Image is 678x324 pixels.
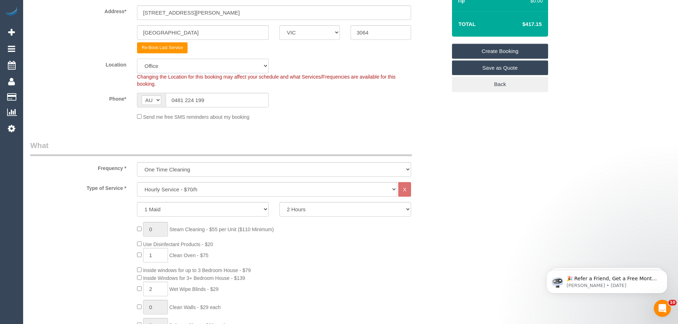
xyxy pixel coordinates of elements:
input: Phone* [165,93,269,107]
label: Address* [25,5,132,15]
img: Automaid Logo [4,7,19,17]
span: Use Disinfectant Products - $20 [143,241,213,247]
span: Steam Cleaning - $55 per Unit ($110 Minimum) [169,227,274,232]
button: Re-Book Last Service [137,42,188,53]
iframe: Intercom notifications message [536,255,678,305]
iframe: Intercom live chat [654,300,671,317]
label: Phone* [25,93,132,102]
h4: $417.15 [501,21,542,27]
span: Inside Windows for 3+ Bedroom House - $139 [143,275,245,281]
a: Create Booking [452,44,548,59]
label: Location [25,59,132,68]
span: 10 [668,300,677,306]
a: Save as Quote [452,60,548,75]
label: Type of Service * [25,182,132,192]
strong: Total [458,21,476,27]
span: Inside windows for up to 3 Bedroom House - $79 [143,267,251,273]
span: Clean Oven - $75 [169,253,209,258]
input: Suburb* [137,25,269,40]
span: Changing the Location for this booking may affect your schedule and what Services/Frequencies are... [137,74,396,87]
input: Post Code* [351,25,411,40]
span: Wet Wipe Blinds - $29 [169,286,219,292]
span: Clean Walls - $29 each [169,304,221,310]
span: Send me free SMS reminders about my booking [143,114,249,120]
a: Back [452,77,548,92]
label: Frequency * [25,162,132,172]
legend: What [30,140,412,156]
